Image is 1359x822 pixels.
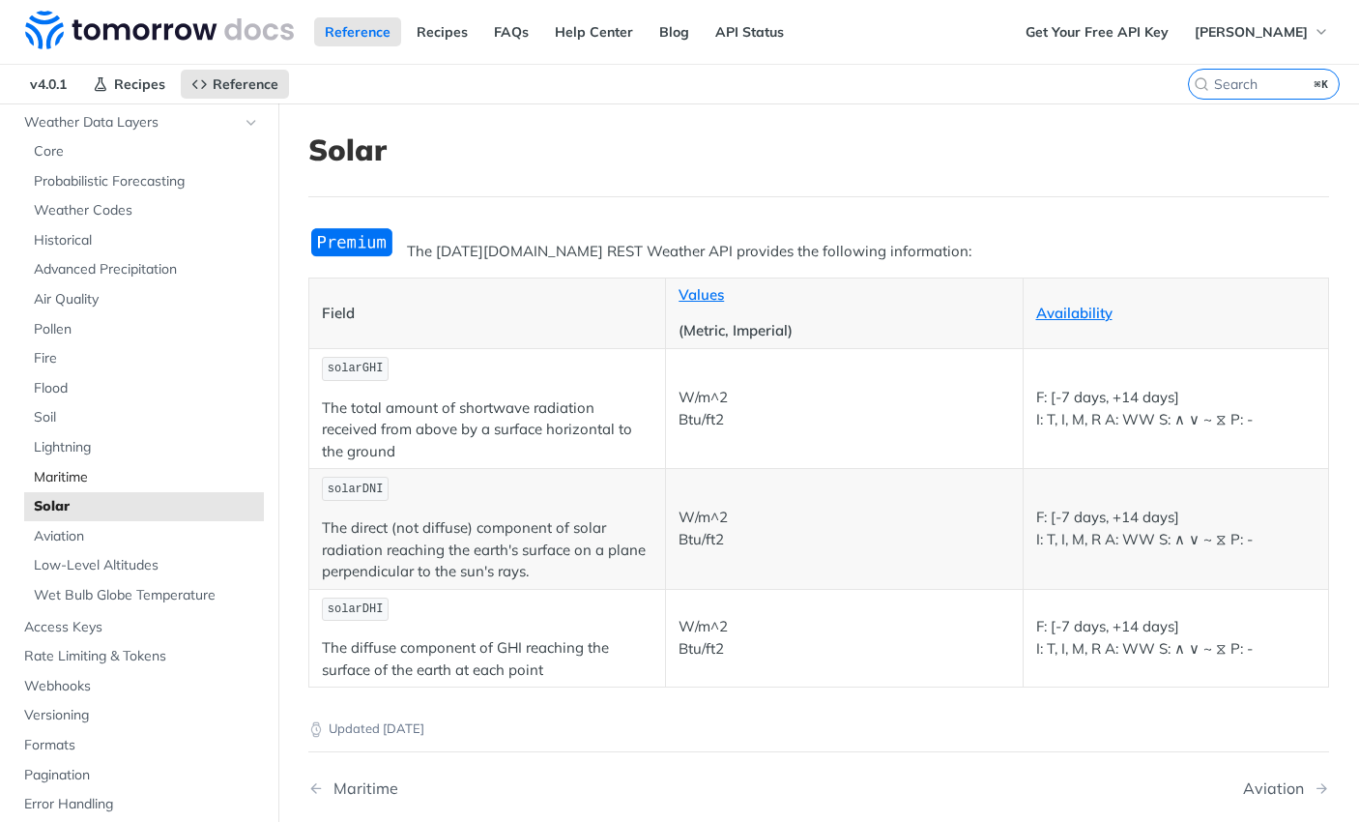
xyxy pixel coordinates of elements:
[322,397,652,463] p: The total amount of shortwave radiation received from above by a surface horizontal to the ground
[328,483,384,496] span: solarDNI
[24,344,264,373] a: Fire
[308,132,1329,167] h1: Solar
[24,551,264,580] a: Low-Level Altitudes
[34,438,259,457] span: Lightning
[1194,76,1209,92] svg: Search
[34,349,259,368] span: Fire
[1036,507,1316,550] p: F: [-7 days, +14 days] I: T, I, M, R A: WW S: ∧ ∨ ~ ⧖ P: -
[24,255,264,284] a: Advanced Precipitation
[34,320,259,339] span: Pollen
[34,290,259,309] span: Air Quality
[24,433,264,462] a: Lightning
[328,362,384,375] span: solarGHI
[24,374,264,403] a: Flood
[34,468,259,487] span: Maritime
[24,113,239,132] span: Weather Data Layers
[1184,17,1340,46] button: [PERSON_NAME]
[649,17,700,46] a: Blog
[1310,74,1334,94] kbd: ⌘K
[24,581,264,610] a: Wet Bulb Globe Temperature
[25,11,294,49] img: Tomorrow.io Weather API Docs
[181,70,289,99] a: Reference
[14,790,264,819] a: Error Handling
[1195,23,1308,41] span: [PERSON_NAME]
[24,618,259,637] span: Access Keys
[34,260,259,279] span: Advanced Precipitation
[24,647,259,666] span: Rate Limiting & Tokens
[24,196,264,225] a: Weather Codes
[1036,616,1316,660] p: F: [-7 days, +14 days] I: T, I, M, R A: WW S: ∧ ∨ ~ ⧖ P: -
[324,779,398,798] div: Maritime
[24,677,259,696] span: Webhooks
[24,492,264,521] a: Solar
[82,70,176,99] a: Recipes
[24,766,259,785] span: Pagination
[14,613,264,642] a: Access Keys
[34,201,259,220] span: Weather Codes
[322,637,652,681] p: The diffuse component of GHI reaching the surface of the earth at each point
[14,642,264,671] a: Rate Limiting & Tokens
[308,779,746,798] a: Previous Page: Maritime
[322,303,652,325] p: Field
[679,616,1009,660] p: W/m^2 Btu/ft2
[24,522,264,551] a: Aviation
[1015,17,1179,46] a: Get Your Free API Key
[24,795,259,814] span: Error Handling
[679,387,1009,430] p: W/m^2 Btu/ft2
[34,586,259,605] span: Wet Bulb Globe Temperature
[24,167,264,196] a: Probabilistic Forecasting
[1243,779,1314,798] div: Aviation
[24,137,264,166] a: Core
[34,497,259,516] span: Solar
[24,226,264,255] a: Historical
[679,320,1009,342] p: (Metric, Imperial)
[1036,304,1113,322] a: Availability
[14,701,264,730] a: Versioning
[1036,387,1316,430] p: F: [-7 days, +14 days] I: T, I, M, R A: WW S: ∧ ∨ ~ ⧖ P: -
[679,507,1009,550] p: W/m^2 Btu/ft2
[322,517,652,583] p: The direct (not diffuse) component of solar radiation reaching the earth's surface on a plane per...
[34,142,259,161] span: Core
[19,70,77,99] span: v4.0.1
[1243,779,1329,798] a: Next Page: Aviation
[24,736,259,755] span: Formats
[34,379,259,398] span: Flood
[308,760,1329,817] nav: Pagination Controls
[328,602,384,616] span: solarDHI
[24,285,264,314] a: Air Quality
[314,17,401,46] a: Reference
[114,75,165,93] span: Recipes
[24,706,259,725] span: Versioning
[213,75,278,93] span: Reference
[14,761,264,790] a: Pagination
[14,672,264,701] a: Webhooks
[483,17,539,46] a: FAQs
[14,731,264,760] a: Formats
[406,17,478,46] a: Recipes
[34,556,259,575] span: Low-Level Altitudes
[34,408,259,427] span: Soil
[24,315,264,344] a: Pollen
[544,17,644,46] a: Help Center
[14,108,264,137] a: Weather Data LayersHide subpages for Weather Data Layers
[705,17,795,46] a: API Status
[34,231,259,250] span: Historical
[308,241,1329,263] p: The [DATE][DOMAIN_NAME] REST Weather API provides the following information:
[24,463,264,492] a: Maritime
[308,719,1329,739] p: Updated [DATE]
[24,403,264,432] a: Soil
[34,527,259,546] span: Aviation
[34,172,259,191] span: Probabilistic Forecasting
[244,115,259,131] button: Hide subpages for Weather Data Layers
[679,285,724,304] a: Values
